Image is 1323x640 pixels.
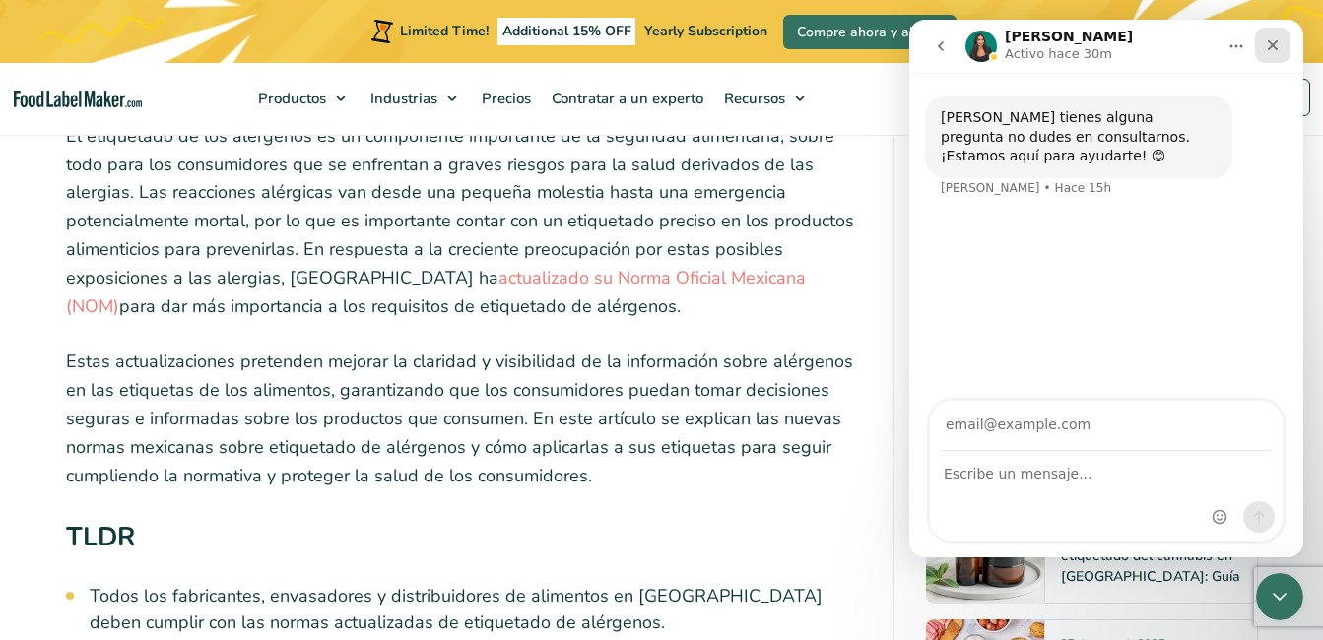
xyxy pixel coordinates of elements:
[542,63,709,134] a: Contratar a un experto
[476,89,533,108] span: Precios
[472,63,537,134] a: Precios
[248,63,356,134] a: Productos
[783,15,957,49] a: Compre ahora y ahorre
[644,22,767,40] span: Yearly Subscription
[361,63,467,134] a: Industrias
[252,89,328,108] span: Productos
[66,519,135,554] strong: TLDR
[497,18,636,45] span: Additional 15% OFF
[714,63,815,134] a: Recursos
[66,122,862,321] p: El etiquetado de los alérgenos es un componente importante de la seguridad alimentaria, sobre tod...
[909,20,1303,557] iframe: Intercom live chat
[546,89,705,108] span: Contratar a un experto
[66,348,862,489] p: Estas actualizaciones pretenden mejorar la claridad y visibilidad de la información sobre alérgen...
[718,89,787,108] span: Recursos
[400,22,489,40] span: Limited Time!
[90,583,862,636] li: Todos los fabricantes, envasadores y distribuidores de alimentos en [GEOGRAPHIC_DATA] deben cumpl...
[364,89,439,108] span: Industrias
[66,266,806,318] a: actualizado su Norma Oficial Mexicana (NOM)
[1256,573,1303,620] iframe: Intercom live chat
